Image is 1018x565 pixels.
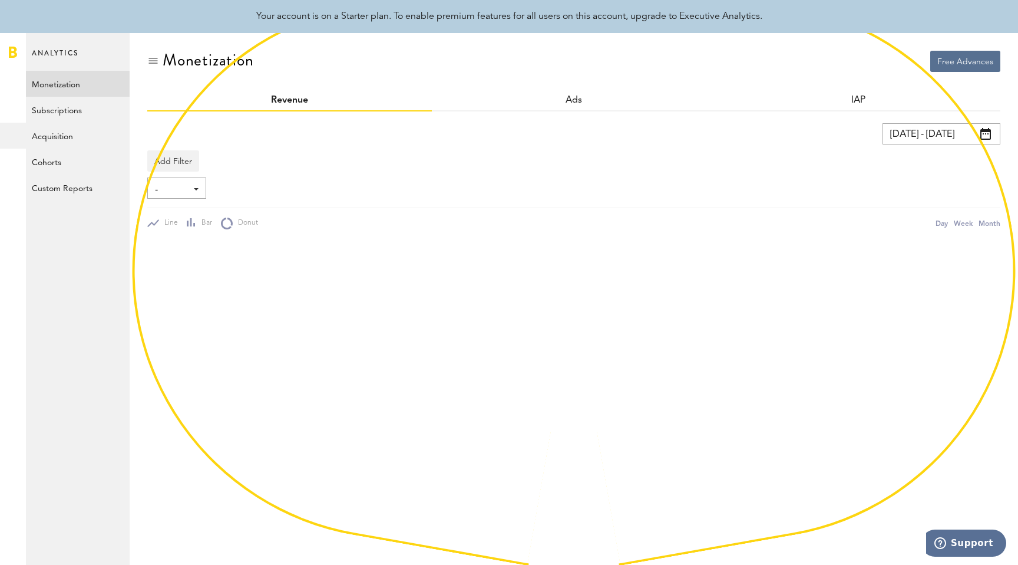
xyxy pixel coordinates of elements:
[26,71,130,97] a: Monetization
[163,51,254,70] div: Monetization
[26,149,130,175] a: Cohorts
[979,217,1000,229] div: Month
[155,180,187,200] span: -
[566,96,582,105] a: Ads
[271,96,308,105] a: Revenue
[196,218,212,228] span: Bar
[26,123,130,149] a: Acquisition
[32,46,78,71] span: Analytics
[936,217,948,229] div: Day
[233,218,258,228] span: Donut
[26,175,130,201] a: Custom Reports
[26,97,130,123] a: Subscriptions
[954,217,973,229] div: Week
[926,530,1006,559] iframe: Opens a widget where you can find more information
[851,96,865,105] a: IAP
[930,51,1000,72] button: Free Advances
[256,9,762,24] div: Your account is on a Starter plan. To enable premium features for all users on this account, upgr...
[159,218,178,228] span: Line
[147,150,199,172] button: Add Filter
